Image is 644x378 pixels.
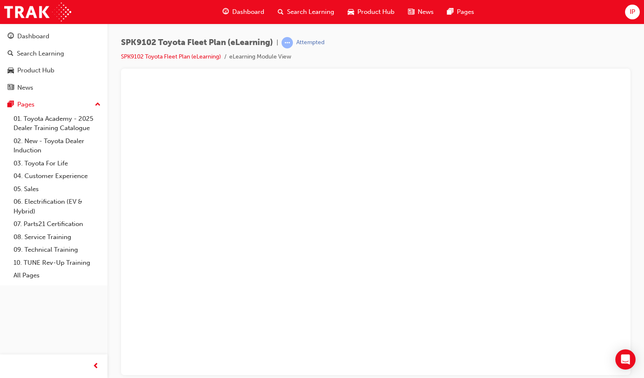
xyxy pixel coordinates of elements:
[121,38,273,48] span: SPK9102 Toyota Fleet Plan (eLearning)
[4,3,71,21] img: Trak
[223,7,229,17] span: guage-icon
[10,269,104,282] a: All Pages
[229,52,291,62] li: eLearning Module View
[447,7,453,17] span: pages-icon
[271,3,341,21] a: search-iconSearch Learning
[401,3,440,21] a: news-iconNews
[17,83,33,93] div: News
[10,170,104,183] a: 04. Customer Experience
[93,361,99,372] span: prev-icon
[3,27,104,97] button: DashboardSearch LearningProduct HubNews
[10,195,104,218] a: 06. Electrification (EV & Hybrid)
[17,32,49,41] div: Dashboard
[3,46,104,61] a: Search Learning
[10,243,104,256] a: 09. Technical Training
[10,231,104,244] a: 08. Service Training
[10,112,104,135] a: 01. Toyota Academy - 2025 Dealer Training Catalogue
[276,38,278,48] span: |
[8,67,14,75] span: car-icon
[341,3,401,21] a: car-iconProduct Hub
[287,7,334,17] span: Search Learning
[3,97,104,112] button: Pages
[17,100,35,109] div: Pages
[10,135,104,157] a: 02. New - Toyota Dealer Induction
[121,53,221,60] a: SPK9102 Toyota Fleet Plan (eLearning)
[357,7,394,17] span: Product Hub
[408,7,414,17] span: news-icon
[457,7,474,17] span: Pages
[418,7,434,17] span: News
[3,80,104,96] a: News
[10,157,104,170] a: 03. Toyota For Life
[348,7,354,17] span: car-icon
[630,7,635,17] span: IP
[95,99,101,110] span: up-icon
[615,349,636,370] div: Open Intercom Messenger
[216,3,271,21] a: guage-iconDashboard
[8,84,14,92] span: news-icon
[440,3,481,21] a: pages-iconPages
[296,39,325,47] div: Attempted
[10,256,104,269] a: 10. TUNE Rev-Up Training
[3,63,104,78] a: Product Hub
[232,7,264,17] span: Dashboard
[8,50,13,58] span: search-icon
[17,66,54,75] div: Product Hub
[17,49,64,59] div: Search Learning
[3,29,104,44] a: Dashboard
[8,101,14,109] span: pages-icon
[8,33,14,40] span: guage-icon
[625,5,640,19] button: IP
[10,218,104,231] a: 07. Parts21 Certification
[278,7,284,17] span: search-icon
[282,37,293,48] span: learningRecordVerb_ATTEMPT-icon
[10,183,104,196] a: 05. Sales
